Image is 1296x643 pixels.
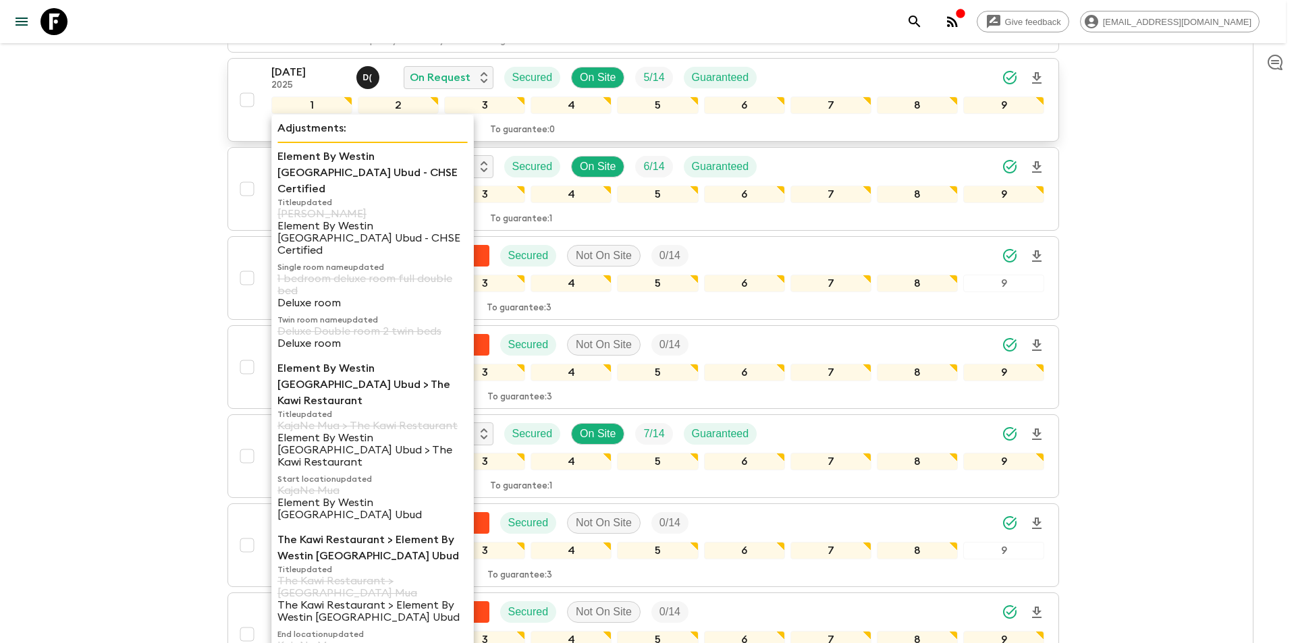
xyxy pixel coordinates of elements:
p: To guarantee: 1 [490,481,552,492]
div: 8 [877,364,958,381]
p: To guarantee: 3 [487,303,551,314]
p: 1 bedroom deluxe room full double bed [277,273,468,297]
div: 3 [444,186,525,203]
p: Element By Westin [GEOGRAPHIC_DATA] Ubud - CHSE Certified [277,220,468,256]
div: 5 [617,453,698,470]
p: The Kawi Restaurant > Element By Westin [GEOGRAPHIC_DATA] Ubud [277,599,468,623]
div: 1 [271,96,352,114]
p: 0 / 14 [659,248,680,264]
div: 7 [790,275,871,292]
p: [PERSON_NAME] [277,208,468,220]
p: On Site [580,426,616,442]
div: 8 [877,542,958,559]
p: To guarantee: 1 [490,214,552,225]
p: Secured [508,248,549,264]
div: 7 [790,364,871,381]
div: 3 [444,453,525,470]
svg: Download Onboarding [1029,426,1045,443]
svg: Download Onboarding [1029,515,1045,532]
div: 4 [531,364,612,381]
p: Start location updated [277,474,468,484]
p: Deluxe Double room 2 twin beds [277,325,468,337]
div: 9 [963,96,1044,114]
div: 9 [963,542,1044,559]
div: 6 [704,542,785,559]
p: Secured [512,159,553,175]
svg: Synced Successfully [1002,69,1018,86]
p: Secured [512,426,553,442]
p: Adjustments: [277,120,468,136]
div: Trip Fill [635,67,672,88]
svg: Synced Successfully [1002,515,1018,531]
div: 6 [704,453,785,470]
p: [DATE] [271,64,346,80]
button: menu [8,8,35,35]
svg: Synced Successfully [1002,248,1018,264]
div: 5 [617,364,698,381]
div: 7 [790,453,871,470]
p: Secured [508,604,549,620]
p: Element By Westin [GEOGRAPHIC_DATA] Ubud > The Kawi Restaurant [277,432,468,468]
p: Secured [508,337,549,353]
button: search adventures [901,8,928,35]
svg: Download Onboarding [1029,337,1045,354]
p: Not On Site [576,604,632,620]
div: 3 [444,364,525,381]
p: On Site [580,69,616,86]
p: Not On Site [576,337,632,353]
div: 4 [531,186,612,203]
div: Trip Fill [635,423,672,445]
div: 8 [877,186,958,203]
p: Element By Westin [GEOGRAPHIC_DATA] Ubud - CHSE Certified [277,148,468,197]
p: The Kawi Restaurant > Element By Westin [GEOGRAPHIC_DATA] Ubud [277,532,468,564]
div: Trip Fill [635,156,672,177]
svg: Download Onboarding [1029,248,1045,264]
p: Deluxe room [277,297,468,309]
div: 7 [790,542,871,559]
span: Dedi (Komang) Wardana [356,70,382,81]
p: KajaNe Mua [277,484,468,497]
p: Title updated [277,197,468,208]
div: 4 [531,96,612,114]
span: [EMAIL_ADDRESS][DOMAIN_NAME] [1096,17,1259,27]
div: 9 [963,275,1044,292]
p: 0 / 14 [659,604,680,620]
div: 6 [704,96,785,114]
span: Give feedback [998,17,1069,27]
p: Title updated [277,564,468,575]
p: 2025 [271,80,346,91]
p: Title updated [277,409,468,420]
p: 0 / 14 [659,515,680,531]
p: Not On Site [576,515,632,531]
p: To guarantee: 3 [487,570,552,581]
p: Secured [512,69,553,86]
div: 8 [877,275,958,292]
div: 7 [790,186,871,203]
p: Element By Westin [GEOGRAPHIC_DATA] Ubud > The Kawi Restaurant [277,360,468,409]
div: 3 [444,542,525,559]
div: 9 [963,364,1044,381]
div: 8 [877,453,958,470]
div: Trip Fill [651,245,688,267]
p: 6 / 14 [643,159,664,175]
p: To guarantee: 3 [487,392,552,403]
div: 9 [963,453,1044,470]
p: Guaranteed [692,426,749,442]
div: 3 [444,275,525,292]
div: 4 [531,542,612,559]
div: 5 [617,275,698,292]
div: 6 [704,364,785,381]
p: Twin room name updated [277,314,468,325]
svg: Synced Successfully [1002,426,1018,442]
div: 5 [617,96,698,114]
div: 9 [963,186,1044,203]
div: 6 [704,275,785,292]
div: Trip Fill [651,334,688,356]
p: 7 / 14 [643,426,664,442]
svg: Download Onboarding [1029,70,1045,86]
p: The Kawi Restaurant > [GEOGRAPHIC_DATA] Mua [277,575,468,599]
p: KajaNe Mua > The Kawi Restaurant [277,420,468,432]
p: Deluxe room [277,337,468,350]
div: 5 [617,186,698,203]
svg: Download Onboarding [1029,605,1045,621]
